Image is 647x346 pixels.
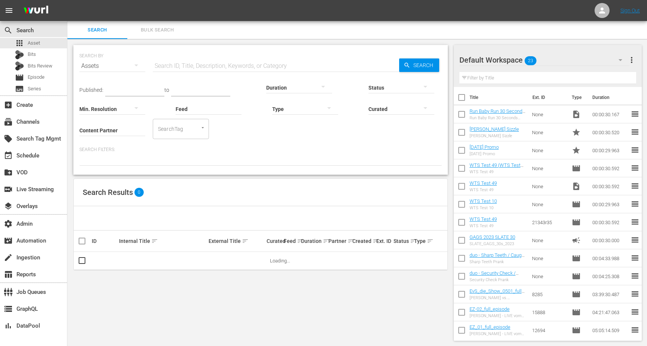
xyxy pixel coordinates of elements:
span: Episode [28,73,45,81]
a: WTS Test 49 [470,216,497,222]
td: 04:21:47.063 [589,303,631,321]
span: Ad [572,236,581,245]
td: None [529,123,569,141]
div: Bits Review [15,61,24,70]
span: sort [323,238,329,244]
span: reorder [631,307,640,316]
td: None [529,141,569,159]
td: 00:00:30.592 [589,213,631,231]
span: Episode [572,290,581,299]
div: [PERSON_NAME] vs. [PERSON_NAME] - Die Liveshow [470,295,526,300]
span: Bulk Search [132,26,183,34]
span: Bits Review [28,62,52,70]
span: Search Results [83,188,133,197]
p: Search Filters: [79,147,442,153]
span: Episode [572,254,581,263]
span: reorder [631,145,640,154]
span: reorder [631,271,640,280]
span: Bits [28,51,36,58]
a: Run Baby Run 30 Seconds Spot [470,108,525,120]
span: Overlays [4,202,13,211]
span: reorder [631,325,640,334]
span: Admin [4,219,13,228]
span: Ingestion [4,253,13,262]
a: [DATE] Promo [470,144,499,150]
td: 15888 [529,303,569,321]
td: 00:00:30.520 [589,123,631,141]
span: reorder [631,253,640,262]
span: reorder [631,289,640,298]
td: 00:00:30.000 [589,231,631,249]
td: 03:39:30.487 [589,285,631,303]
div: WTS Test 49 [470,169,526,174]
div: Status [394,237,412,246]
span: VOD [4,168,13,177]
div: Duration [301,237,326,246]
td: 05:05:14.509 [589,321,631,339]
span: Search [4,26,13,35]
span: sort [347,238,354,244]
span: Search [72,26,123,34]
span: sort [297,238,304,244]
td: 12694 [529,321,569,339]
span: Series [15,84,24,93]
a: [PERSON_NAME] Sizzle [470,126,519,132]
span: sort [373,238,379,244]
span: Episode [572,326,581,335]
span: Create [4,100,13,109]
a: EvS_die_Show_0501_full_episode [470,288,525,300]
td: 00:04:33.988 [589,249,631,267]
span: Loading... [270,258,290,264]
div: [DATE] Promo [470,151,499,156]
span: Episode [572,218,581,227]
div: SLATE_GAGS_30s_2023 [470,241,515,246]
span: sort [242,238,249,244]
span: reorder [631,235,640,244]
span: to [164,87,169,93]
div: Feed [284,237,299,246]
a: EZ_01_full_episode [470,324,510,330]
td: None [529,231,569,249]
td: None [529,159,569,177]
a: WTS Test 10 [470,198,497,204]
span: Job Queues [4,288,13,297]
button: more_vert [627,51,636,69]
a: duo - Security Check / Broken Statue [470,270,519,282]
div: [PERSON_NAME] Sizzle [470,133,519,138]
span: Search [410,58,439,72]
span: Video [572,110,581,119]
div: [PERSON_NAME] - LIVE vom [DATE] [470,331,526,336]
span: reorder [631,217,640,226]
div: Assets [79,55,145,76]
button: Search [399,58,439,72]
span: Promo [572,146,581,155]
a: Sign Out [620,7,640,13]
td: None [529,105,569,123]
td: 00:00:30.167 [589,105,631,123]
span: reorder [631,109,640,118]
span: Episode [572,308,581,317]
span: menu [4,6,13,15]
div: Run Baby Run 30 Seconds Spot [470,115,526,120]
span: Promo [572,128,581,137]
td: 00:00:30.592 [589,159,631,177]
span: Reports [4,270,13,279]
td: 00:04:25.308 [589,267,631,285]
td: None [529,195,569,213]
div: Sharp Teeth Prank [470,259,526,264]
a: WTS Test 49 [470,180,497,186]
div: Security Check Prank [470,277,526,282]
span: more_vert [627,55,636,64]
th: Ext. ID [528,87,567,108]
div: Created [352,237,374,246]
span: GraphQL [4,304,13,313]
td: 21343r35 [529,213,569,231]
span: reorder [631,127,640,136]
a: GAGS 2023 SLATE 30 [470,234,515,240]
span: Episode [572,200,581,209]
div: External Title [209,237,265,246]
div: ID [92,238,117,244]
span: 0 [134,188,144,197]
span: Episode [572,164,581,173]
div: Curated [267,238,282,244]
